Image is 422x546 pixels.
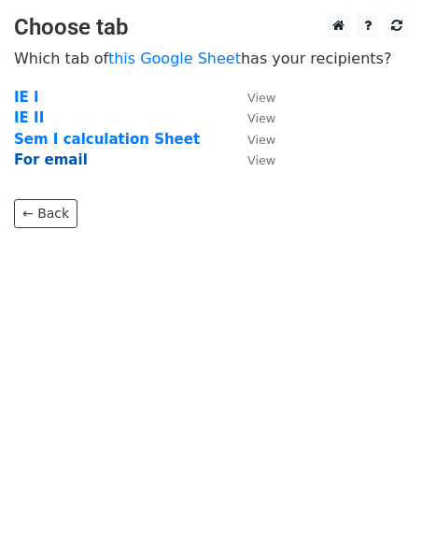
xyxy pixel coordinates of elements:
[14,49,408,68] p: Which tab of has your recipients?
[14,89,39,106] a: IE I
[229,151,275,168] a: View
[14,14,408,41] h3: Choose tab
[108,50,241,67] a: this Google Sheet
[14,151,88,168] a: For email
[14,199,77,228] a: ← Back
[14,131,200,148] a: Sem I calculation Sheet
[229,109,275,126] a: View
[247,111,275,125] small: View
[229,131,275,148] a: View
[229,89,275,106] a: View
[247,133,275,147] small: View
[247,153,275,167] small: View
[14,109,44,126] a: IE II
[247,91,275,105] small: View
[329,456,422,546] iframe: Chat Widget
